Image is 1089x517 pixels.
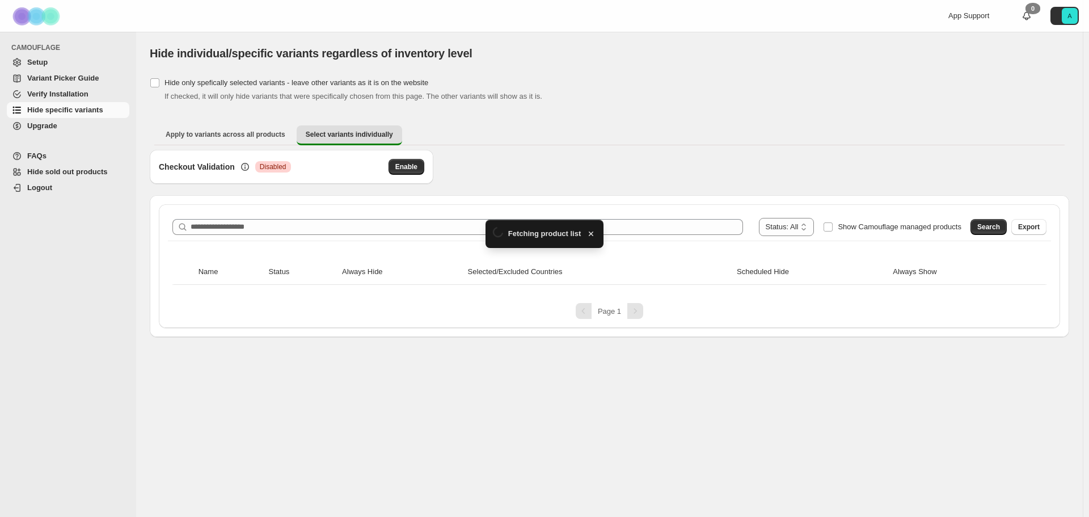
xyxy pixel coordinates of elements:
span: Avatar with initials A [1062,8,1078,24]
span: Verify Installation [27,90,88,98]
button: Search [970,219,1007,235]
a: Setup [7,54,129,70]
a: Hide sold out products [7,164,129,180]
button: Select variants individually [297,125,402,145]
th: Scheduled Hide [733,259,889,285]
button: Enable [389,159,424,175]
button: Avatar with initials A [1050,7,1079,25]
span: Apply to variants across all products [166,130,285,139]
th: Always Hide [339,259,465,285]
th: Status [265,259,339,285]
span: Hide individual/specific variants regardless of inventory level [150,47,472,60]
a: 0 [1021,10,1032,22]
span: Search [977,222,1000,232]
span: Enable [395,162,417,171]
text: A [1067,12,1072,19]
span: Page 1 [598,307,621,316]
th: Selected/Excluded Countries [465,259,734,285]
nav: Pagination [168,303,1051,319]
span: Show Camouflage managed products [838,222,961,231]
a: Upgrade [7,118,129,134]
button: Export [1011,219,1046,235]
span: App Support [948,11,989,20]
span: Fetching product list [508,228,581,239]
button: Apply to variants across all products [157,125,294,144]
div: 0 [1025,3,1040,14]
span: Upgrade [27,121,57,130]
th: Always Show [889,259,1024,285]
span: FAQs [27,152,47,160]
span: Setup [27,58,48,66]
span: Hide only spefically selected variants - leave other variants as it is on the website [164,78,428,87]
span: Select variants individually [306,130,393,139]
a: Verify Installation [7,86,129,102]
a: Logout [7,180,129,196]
a: Hide specific variants [7,102,129,118]
span: Export [1018,222,1040,232]
span: Hide specific variants [27,106,103,114]
span: If checked, it will only hide variants that were specifically chosen from this page. The other va... [164,92,542,100]
span: Disabled [260,162,286,171]
h3: Checkout Validation [159,161,235,173]
span: Variant Picker Guide [27,74,99,82]
span: Logout [27,183,52,192]
span: CAMOUFLAGE [11,43,130,52]
a: Variant Picker Guide [7,70,129,86]
span: Hide sold out products [27,167,108,176]
img: Camouflage [9,1,66,32]
div: Select variants individually [150,150,1069,337]
th: Name [195,259,265,285]
a: FAQs [7,148,129,164]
